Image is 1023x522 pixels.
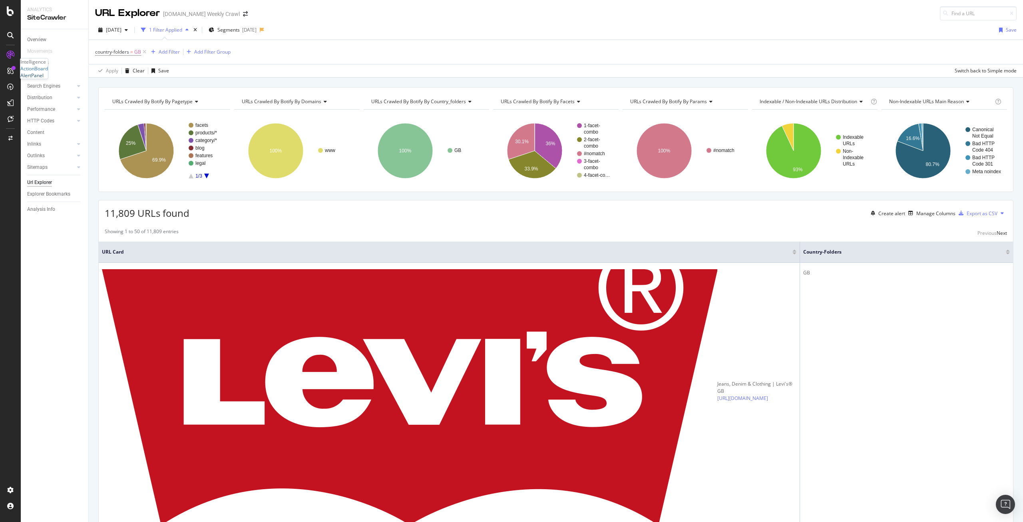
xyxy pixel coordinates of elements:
a: [URL][DOMAIN_NAME] [717,395,768,402]
div: GB [803,269,1010,276]
svg: A chart. [752,116,878,186]
a: Url Explorer [27,178,83,187]
div: Inlinks [27,140,41,148]
div: Sitemaps [27,163,48,172]
text: #nomatch [584,151,605,156]
text: combo [584,129,598,135]
h4: URLs Crawled By Botify By pagetype [111,95,223,108]
text: Bad HTTP [972,155,995,160]
button: Add Filter Group [183,47,231,57]
a: HTTP Codes [27,117,75,125]
div: Analytics [27,6,82,13]
span: Indexable / Non-Indexable URLs distribution [760,98,857,105]
text: www [324,148,335,153]
h4: URLs Crawled By Botify By domains [240,95,352,108]
span: URLs Crawled By Botify By domains [242,98,321,105]
text: 2-facet- [584,137,600,142]
div: HTTP Codes [27,117,54,125]
button: Save [996,24,1017,36]
a: Segments [27,59,83,67]
input: Find a URL [940,6,1017,20]
div: Url Explorer [27,178,52,187]
span: Non-Indexable URLs Main Reason [889,98,964,105]
div: Add Filter Group [194,48,231,55]
text: features [195,153,213,158]
div: Explorer Bookmarks [27,190,70,198]
div: Distribution [27,94,52,102]
div: SiteCrawler [27,13,82,22]
button: Apply [95,64,118,77]
a: Analysis Info [27,205,83,214]
div: Clear [133,67,145,74]
a: Explorer Bookmarks [27,190,83,198]
div: Open Intercom Messenger [996,495,1015,514]
a: Inlinks [27,140,75,148]
button: Add Filter [148,47,180,57]
h4: URLs Crawled By Botify By params [629,95,741,108]
a: Movements [27,47,60,56]
button: Create alert [868,207,905,220]
text: legal [195,160,205,166]
text: 16.6% [906,136,920,141]
div: Showing 1 to 50 of 11,809 entries [105,228,179,238]
text: Bad HTTP [972,141,995,146]
button: Previous [977,228,997,238]
text: 100% [399,148,411,154]
div: [DATE] [242,26,257,33]
div: Outlinks [27,152,45,160]
svg: A chart. [105,116,230,186]
text: 93% [793,167,802,172]
h4: URLs Crawled By Botify By facets [499,95,611,108]
text: 4-facet-co… [584,172,610,178]
span: country-folders [803,248,994,256]
text: facets [195,122,208,128]
text: 33.9% [524,166,538,172]
text: 3-facet- [584,158,600,164]
svg: A chart. [234,116,360,186]
button: Next [997,228,1007,238]
button: Segments[DATE] [205,24,260,36]
div: A chart. [493,116,619,186]
div: A chart. [882,116,1007,186]
span: GB [134,46,141,58]
a: Distribution [27,94,75,102]
text: URLs [843,161,855,167]
span: URLs Crawled By Botify By pagetype [112,98,193,105]
div: Content [27,128,44,137]
button: Clear [122,64,145,77]
span: 2023 Sep. 29th [106,26,121,33]
div: Movements [27,47,52,56]
div: ActionBoard [20,65,48,72]
text: 1-facet- [584,123,600,128]
div: Save [158,67,169,74]
text: GB [454,148,461,153]
text: category/* [195,138,217,143]
div: Add Filter [159,48,180,55]
div: Apply [106,67,118,74]
text: products/* [195,130,217,136]
span: URLs Crawled By Botify By facets [501,98,575,105]
text: Canonical [972,127,993,132]
text: Code 404 [972,147,993,153]
div: Search Engines [27,82,60,90]
text: Indexable [843,155,864,160]
text: 30.1% [515,139,529,144]
text: 100% [658,148,670,154]
button: Save [148,64,169,77]
button: 1 Filter Applied [138,24,192,36]
div: Switch back to Simple mode [955,67,1017,74]
button: Manage Columns [905,208,955,218]
div: Jeans, Denim & Clothing | Levi's® GB [717,380,796,395]
text: combo [584,143,598,149]
text: Code 301 [972,161,993,167]
text: 100% [269,148,282,154]
div: Save [1006,26,1017,33]
button: Switch back to Simple mode [951,64,1017,77]
div: Overview [27,36,46,44]
text: Not Equal [972,133,993,139]
div: arrow-right-arrow-left [243,11,248,17]
span: 11,809 URLs found [105,206,189,220]
text: 80.7% [925,162,939,167]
